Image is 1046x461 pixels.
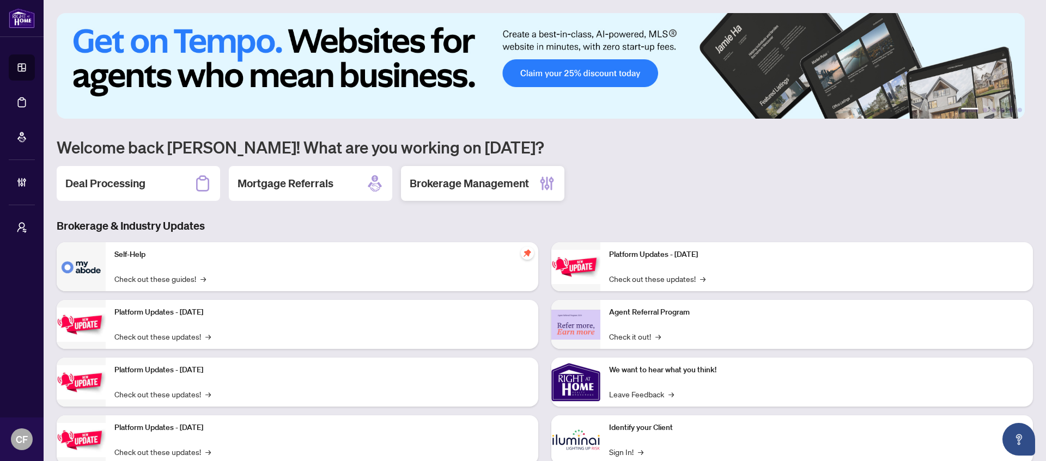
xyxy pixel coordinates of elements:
span: → [700,273,706,285]
a: Check out these updates!→ [114,388,211,400]
span: user-switch [16,222,27,233]
button: 2 [983,108,987,112]
button: Open asap [1002,423,1035,456]
span: → [668,388,674,400]
h2: Mortgage Referrals [238,176,333,191]
p: Identify your Client [609,422,1024,434]
span: → [205,388,211,400]
p: Platform Updates - [DATE] [114,364,530,376]
span: → [638,446,643,458]
button: 1 [961,108,978,112]
img: Slide 0 [57,13,1025,119]
button: 5 [1009,108,1013,112]
a: Check it out!→ [609,330,661,342]
span: → [205,330,211,342]
p: We want to hear what you think! [609,364,1024,376]
h2: Deal Processing [65,176,145,191]
p: Platform Updates - [DATE] [114,422,530,434]
a: Check out these updates!→ [114,446,211,458]
span: → [655,330,661,342]
img: Platform Updates - June 23, 2025 [551,250,600,284]
img: We want to hear what you think! [551,358,600,407]
img: Platform Updates - July 8, 2025 [57,423,106,457]
h2: Brokerage Management [410,176,529,191]
p: Self-Help [114,249,530,261]
p: Platform Updates - [DATE] [609,249,1024,261]
p: Agent Referral Program [609,306,1024,318]
img: Platform Updates - September 16, 2025 [57,308,106,342]
a: Check out these updates!→ [609,273,706,285]
img: Self-Help [57,242,106,291]
img: logo [9,8,35,28]
a: Check out these guides!→ [114,273,206,285]
span: CF [16,432,28,447]
a: Check out these updates!→ [114,330,211,342]
button: 3 [992,108,996,112]
h3: Brokerage & Industry Updates [57,218,1033,233]
span: → [200,273,206,285]
a: Leave Feedback→ [609,388,674,400]
button: 4 [1000,108,1005,112]
button: 6 [1018,108,1022,112]
img: Agent Referral Program [551,310,600,340]
span: → [205,446,211,458]
a: Sign In!→ [609,446,643,458]
h1: Welcome back [PERSON_NAME]! What are you working on [DATE]? [57,137,1033,157]
p: Platform Updates - [DATE] [114,306,530,318]
span: pushpin [521,247,534,260]
img: Platform Updates - July 21, 2025 [57,365,106,399]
